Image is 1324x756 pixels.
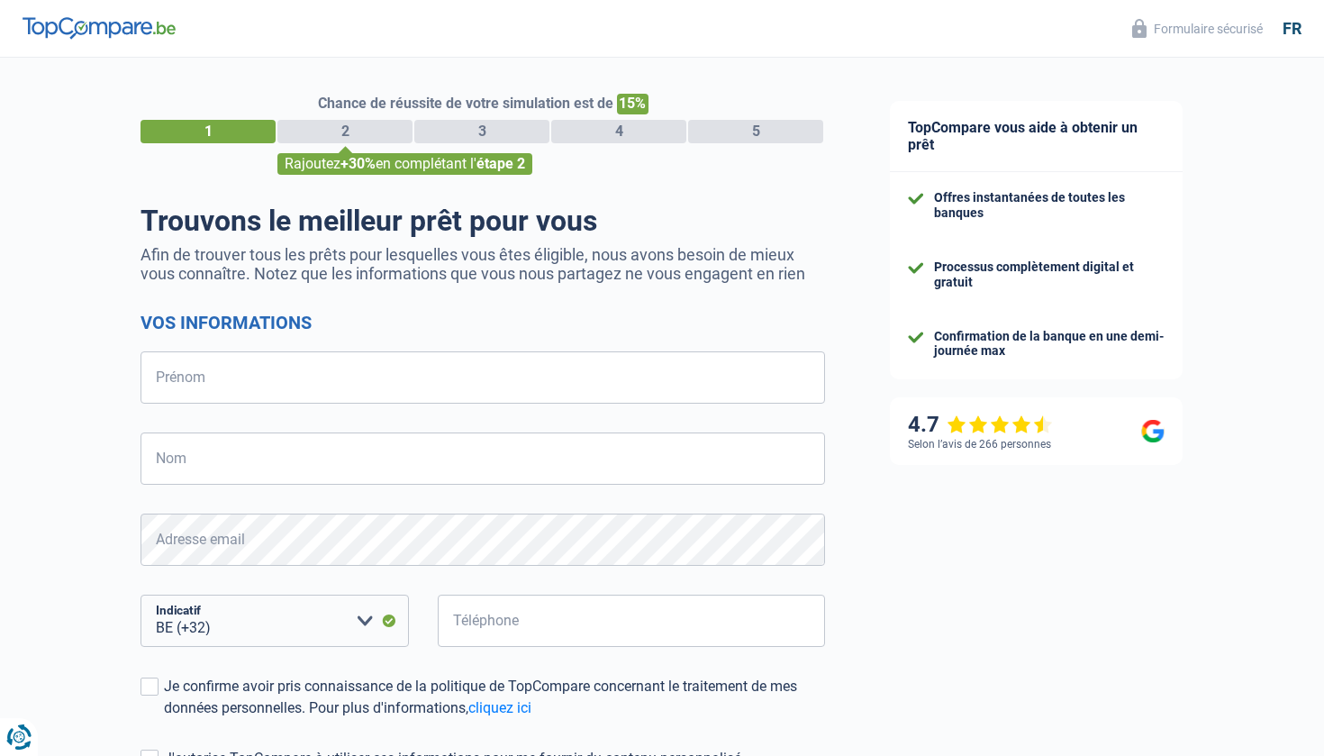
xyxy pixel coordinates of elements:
[141,245,825,283] p: Afin de trouver tous les prêts pour lesquelles vous êtes éligible, nous avons besoin de mieux vou...
[164,676,825,719] div: Je confirme avoir pris connaissance de la politique de TopCompare concernant le traitement de mes...
[908,438,1051,451] div: Selon l’avis de 266 personnes
[277,153,532,175] div: Rajoutez en complétant l'
[340,155,376,172] span: +30%
[438,595,825,647] input: 401020304
[688,120,823,143] div: 5
[934,190,1165,221] div: Offres instantanées de toutes les banques
[551,120,686,143] div: 4
[617,94,648,114] span: 15%
[141,312,825,333] h2: Vos informations
[1121,14,1274,43] button: Formulaire sécurisé
[414,120,549,143] div: 3
[890,101,1183,172] div: TopCompare vous aide à obtenir un prêt
[908,412,1053,438] div: 4.7
[277,120,413,143] div: 2
[476,155,525,172] span: étape 2
[318,95,613,112] span: Chance de réussite de votre simulation est de
[1283,19,1301,39] div: fr
[141,204,825,238] h1: Trouvons le meilleur prêt pour vous
[934,260,1165,290] div: Processus complètement digital et gratuit
[934,329,1165,360] div: Confirmation de la banque en une demi-journée max
[23,17,176,39] img: TopCompare Logo
[468,699,531,716] a: cliquez ici
[141,120,276,143] div: 1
